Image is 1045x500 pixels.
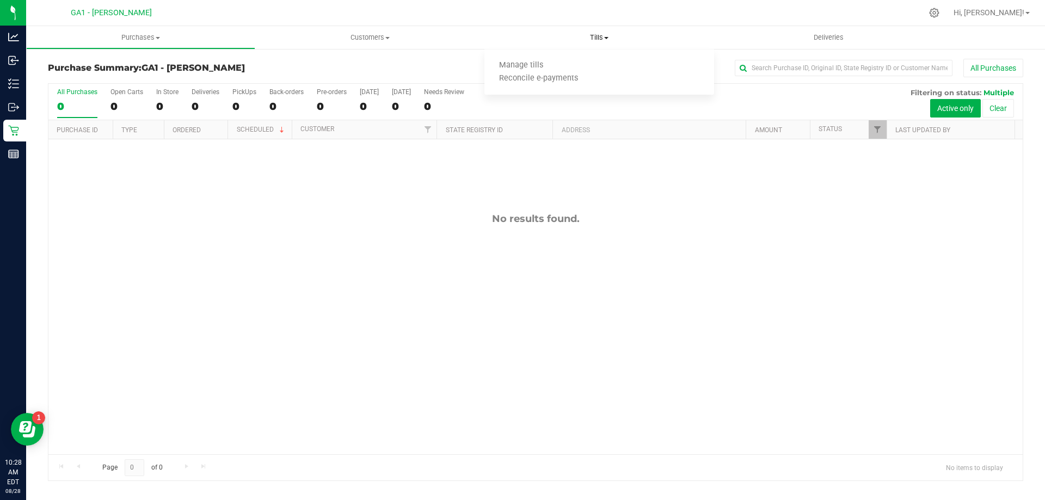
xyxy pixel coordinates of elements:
[755,126,782,134] a: Amount
[8,78,19,89] inline-svg: Inventory
[57,88,97,96] div: All Purchases
[317,88,347,96] div: Pre-orders
[484,74,593,83] span: Reconcile e-payments
[8,149,19,159] inline-svg: Reports
[57,100,97,113] div: 0
[142,63,245,73] span: GA1 - [PERSON_NAME]
[5,458,21,487] p: 10:28 AM EDT
[484,26,714,49] a: Tills Manage tills Reconcile e-payments
[5,487,21,495] p: 08/28
[48,213,1023,225] div: No results found.
[714,26,943,49] a: Deliveries
[232,100,256,113] div: 0
[192,88,219,96] div: Deliveries
[27,33,255,42] span: Purchases
[819,125,842,133] a: Status
[71,8,152,17] span: GA1 - [PERSON_NAME]
[927,8,941,18] div: Manage settings
[895,126,950,134] a: Last Updated By
[911,88,981,97] span: Filtering on status:
[121,126,137,134] a: Type
[869,120,887,139] a: Filter
[110,88,143,96] div: Open Carts
[8,55,19,66] inline-svg: Inbound
[156,88,179,96] div: In Store
[419,120,437,139] a: Filter
[156,100,179,113] div: 0
[8,32,19,42] inline-svg: Analytics
[552,120,746,139] th: Address
[256,33,484,42] span: Customers
[32,411,45,424] iframe: Resource center unread badge
[8,102,19,113] inline-svg: Outbound
[300,125,334,133] a: Customer
[799,33,858,42] span: Deliveries
[484,33,714,42] span: Tills
[424,100,464,113] div: 0
[237,126,286,133] a: Scheduled
[26,26,255,49] a: Purchases
[735,60,952,76] input: Search Purchase ID, Original ID, State Registry ID or Customer Name...
[392,88,411,96] div: [DATE]
[317,100,347,113] div: 0
[954,8,1024,17] span: Hi, [PERSON_NAME]!
[446,126,503,134] a: State Registry ID
[232,88,256,96] div: PickUps
[392,100,411,113] div: 0
[255,26,484,49] a: Customers
[930,99,981,118] button: Active only
[269,100,304,113] div: 0
[963,59,1023,77] button: All Purchases
[983,88,1014,97] span: Multiple
[93,459,171,476] span: Page of 0
[48,63,373,73] h3: Purchase Summary:
[484,61,558,70] span: Manage tills
[982,99,1014,118] button: Clear
[57,126,98,134] a: Purchase ID
[173,126,201,134] a: Ordered
[269,88,304,96] div: Back-orders
[360,100,379,113] div: 0
[360,88,379,96] div: [DATE]
[110,100,143,113] div: 0
[192,100,219,113] div: 0
[424,88,464,96] div: Needs Review
[8,125,19,136] inline-svg: Retail
[11,413,44,446] iframe: Resource center
[937,459,1012,476] span: No items to display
